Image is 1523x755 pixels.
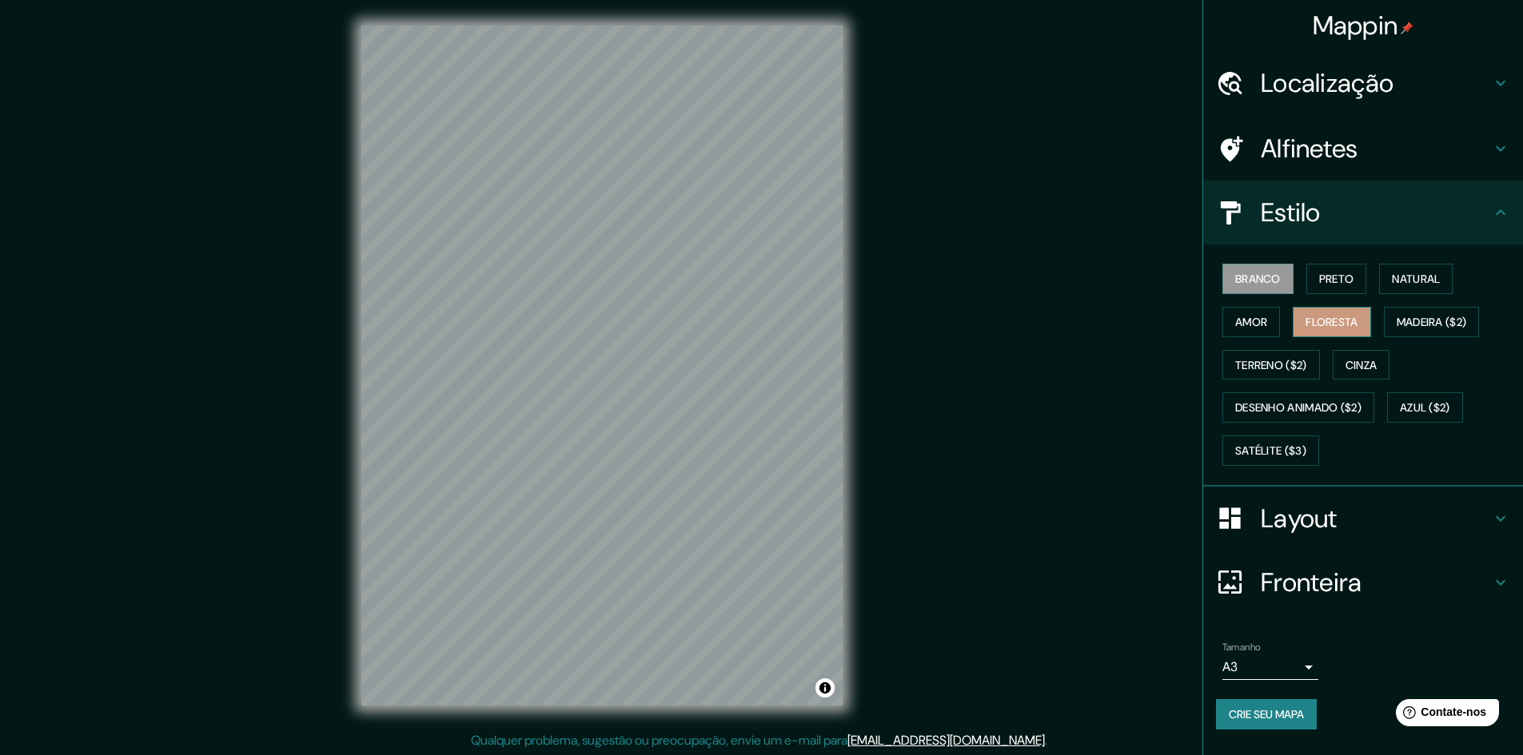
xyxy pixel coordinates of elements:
[1222,264,1294,294] button: Branco
[1222,654,1318,680] div: A3
[1203,51,1523,115] div: Localização
[1203,550,1523,614] div: Fronteira
[1222,641,1261,654] font: Tamanho
[1261,566,1362,599] font: Fronteira
[1333,350,1390,380] button: Cinza
[1392,272,1440,286] font: Natural
[815,678,835,697] button: Alternar atribuição
[1235,443,1306,458] font: Satélite ($3)
[1203,487,1523,550] div: Layout
[1381,693,1505,737] iframe: Iniciador de widget de ajuda
[1261,132,1358,165] font: Alfinetes
[1319,272,1354,286] font: Preto
[1203,117,1523,181] div: Alfinetes
[1379,264,1453,294] button: Natural
[1045,732,1047,749] font: .
[1203,181,1523,244] div: Estilo
[1229,707,1304,721] font: Crie seu mapa
[1216,699,1317,729] button: Crie seu mapa
[1222,392,1374,423] button: Desenho animado ($2)
[1235,272,1281,286] font: Branco
[1293,307,1370,337] button: Floresta
[1222,350,1320,380] button: Terreno ($2)
[1397,315,1467,329] font: Madeira ($2)
[1047,731,1050,749] font: .
[847,732,1045,749] a: [EMAIL_ADDRESS][DOMAIN_NAME]
[1235,358,1307,372] font: Terreno ($2)
[1346,358,1377,372] font: Cinza
[1222,307,1280,337] button: Amor
[1222,658,1238,675] font: A3
[361,26,843,705] canvas: Mapa
[1401,22,1413,34] img: pin-icon.png
[1387,392,1463,423] button: Azul ($2)
[1050,731,1053,749] font: .
[1306,264,1367,294] button: Preto
[1235,401,1362,415] font: Desenho animado ($2)
[1222,435,1319,466] button: Satélite ($3)
[1400,401,1450,415] font: Azul ($2)
[1261,502,1338,535] font: Layout
[1384,307,1480,337] button: Madeira ($2)
[471,732,847,749] font: Qualquer problema, sugestão ou preocupação, envie um e-mail para
[1235,315,1267,329] font: Amor
[1306,315,1358,329] font: Floresta
[1261,196,1321,229] font: Estilo
[1313,9,1398,42] font: Mappin
[1261,66,1393,100] font: Localização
